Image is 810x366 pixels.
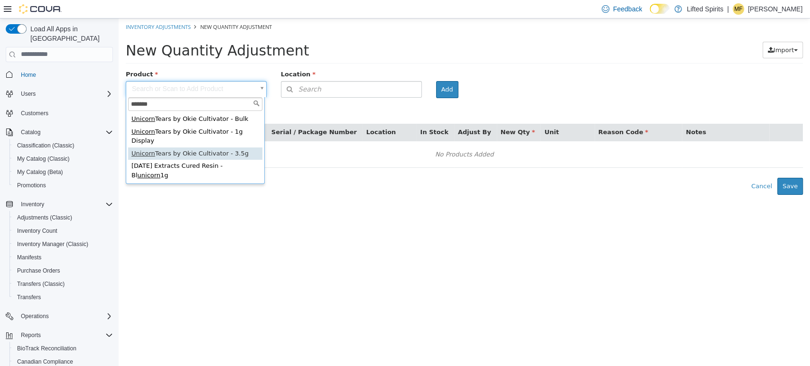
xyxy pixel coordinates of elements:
span: Adjustments (Classic) [13,212,113,223]
span: BioTrack Reconciliation [13,343,113,354]
button: My Catalog (Classic) [9,152,117,165]
button: Reports [17,329,45,341]
span: Operations [21,312,49,320]
span: Reports [17,329,113,341]
span: Transfers [17,293,41,301]
p: Lifted Spirits [687,3,723,15]
span: BioTrack Reconciliation [17,345,76,352]
span: Inventory [21,201,44,208]
button: Inventory [2,198,117,211]
span: Classification (Classic) [17,142,74,149]
button: Classification (Classic) [9,139,117,152]
button: Transfers (Classic) [9,277,117,291]
span: My Catalog (Beta) [13,166,113,178]
p: | [727,3,729,15]
span: Inventory Manager (Classic) [13,238,113,250]
span: Manifests [13,252,113,263]
span: Unicorn [13,131,37,138]
span: Inventory Manager (Classic) [17,240,88,248]
span: Transfers (Classic) [17,280,65,288]
button: Users [17,88,39,100]
button: Adjustments (Classic) [9,211,117,224]
span: Catalog [21,128,40,136]
span: Purchase Orders [13,265,113,276]
span: Operations [17,311,113,322]
a: My Catalog (Classic) [13,153,74,165]
button: Catalog [17,127,44,138]
span: Transfers (Classic) [13,278,113,290]
div: Tears by Okie Cultivator - 1g Display [9,107,144,129]
button: My Catalog (Beta) [9,165,117,179]
a: Adjustments (Classic) [13,212,76,223]
img: Cova [19,4,62,14]
a: BioTrack Reconciliation [13,343,80,354]
button: Reports [2,329,117,342]
a: Home [17,69,40,81]
span: Reports [21,331,41,339]
span: Unicorn [13,97,37,104]
button: Purchase Orders [9,264,117,277]
button: Transfers [9,291,117,304]
span: Feedback [613,4,642,14]
span: My Catalog (Classic) [17,155,70,163]
span: MF [734,3,742,15]
span: Unicorn [13,110,37,117]
button: Operations [2,310,117,323]
span: Adjustments (Classic) [17,214,72,221]
a: Manifests [13,252,45,263]
a: Transfers [13,292,45,303]
span: Promotions [17,182,46,189]
a: Transfers (Classic) [13,278,68,290]
button: Operations [17,311,53,322]
span: Load All Apps in [GEOGRAPHIC_DATA] [27,24,113,43]
span: Transfers [13,292,113,303]
span: Classification (Classic) [13,140,113,151]
a: Customers [17,108,52,119]
span: Inventory Count [13,225,113,237]
a: My Catalog (Beta) [13,166,67,178]
p: [PERSON_NAME] [748,3,802,15]
div: Matt Fallaschek [733,3,744,15]
a: Inventory Count [13,225,61,237]
span: My Catalog (Beta) [17,168,63,176]
div: Tears by Okie Cultivator - Bulk [9,94,144,107]
button: Promotions [9,179,117,192]
button: Home [2,68,117,82]
button: Catalog [2,126,117,139]
span: Users [17,88,113,100]
span: Customers [17,107,113,119]
span: My Catalog (Classic) [13,153,113,165]
button: Inventory Manager (Classic) [9,238,117,251]
button: Users [2,87,117,101]
span: Purchase Orders [17,267,60,274]
span: Inventory Count [17,227,57,235]
span: Customers [21,110,48,117]
button: BioTrack Reconciliation [9,342,117,355]
span: Home [21,71,36,79]
button: Inventory Count [9,224,117,238]
a: Promotions [13,180,50,191]
span: Promotions [13,180,113,191]
div: Tears by Okie Cultivator - 3.5g [9,129,144,142]
span: Inventory [17,199,113,210]
span: unicorn [19,153,42,160]
a: Classification (Classic) [13,140,78,151]
span: Canadian Compliance [17,358,73,366]
span: Users [21,90,36,98]
span: Catalog [17,127,113,138]
span: Home [17,69,113,81]
button: Inventory [17,199,48,210]
a: Inventory Manager (Classic) [13,238,92,250]
button: Customers [2,106,117,120]
button: Manifests [9,251,117,264]
a: Purchase Orders [13,265,64,276]
div: [DATE] Extracts Cured Resin - Bl 1g [9,141,144,163]
span: Manifests [17,254,41,261]
input: Dark Mode [650,4,670,14]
